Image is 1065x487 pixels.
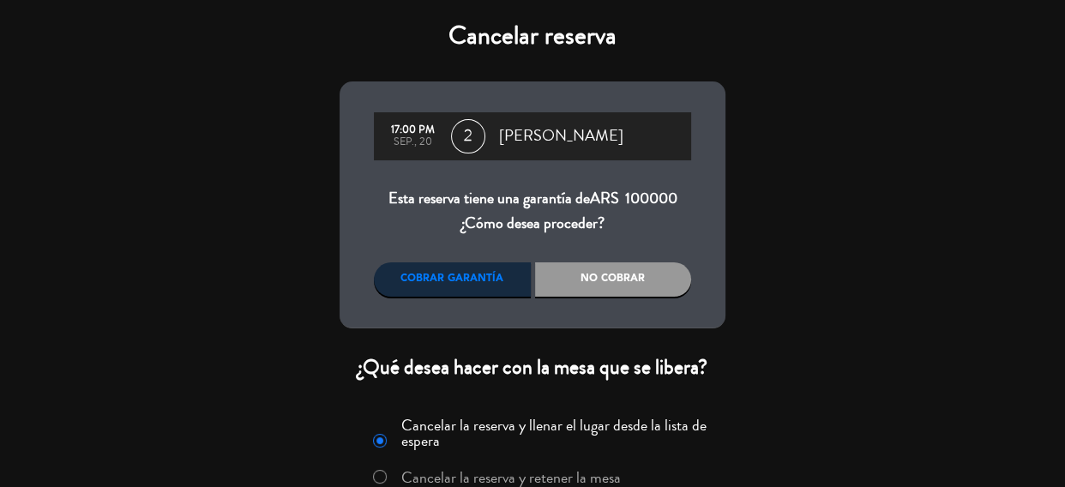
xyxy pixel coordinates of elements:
div: Esta reserva tiene una garantía de ¿Cómo desea proceder? [374,186,691,237]
h4: Cancelar reserva [340,21,725,51]
span: 2 [451,119,485,153]
div: sep., 20 [382,136,442,148]
div: Cobrar garantía [374,262,531,297]
span: [PERSON_NAME] [499,123,623,149]
div: 17:00 PM [382,124,442,136]
label: Cancelar la reserva y retener la mesa [401,470,621,485]
label: Cancelar la reserva y llenar el lugar desde la lista de espera [401,418,715,448]
span: ARS [590,187,619,209]
div: No cobrar [535,262,692,297]
span: 100000 [625,187,677,209]
div: ¿Qué desea hacer con la mesa que se libera? [340,354,725,381]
